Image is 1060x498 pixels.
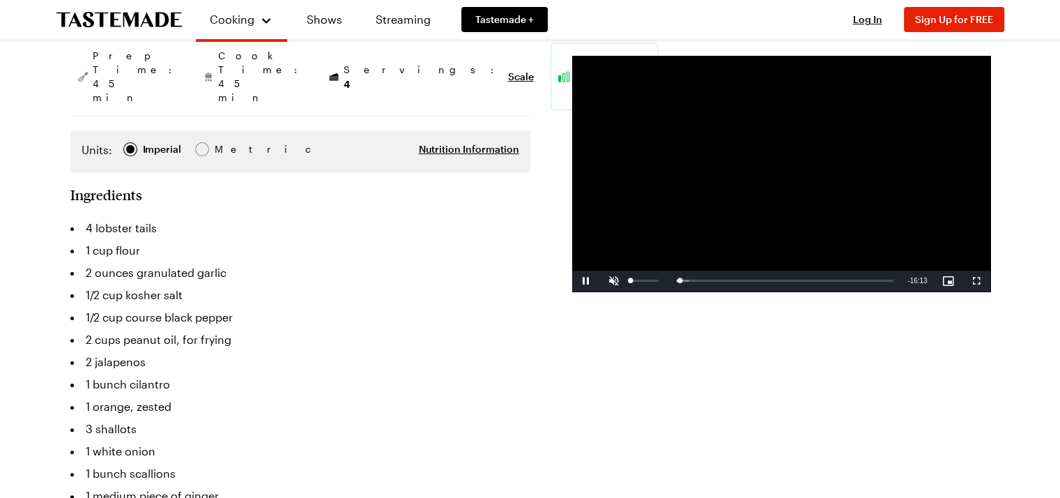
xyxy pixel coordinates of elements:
[572,56,990,292] video-js: Video Player
[70,395,530,418] li: 1 orange, zested
[82,142,112,158] label: Units:
[935,271,962,292] button: Picture-in-Picture
[70,462,530,485] li: 1 bunch scallions
[508,70,534,84] button: Scale
[70,306,530,329] li: 1/2 cup course black pepper
[82,142,244,161] div: Imperial Metric
[218,49,305,105] span: Cook Time: 45 min
[962,271,990,292] button: Fullscreen
[461,7,548,32] a: Tastemade +
[344,77,350,90] span: 4
[70,418,530,440] li: 3 shallots
[909,277,927,285] span: 16:13
[904,7,1004,32] button: Sign Up for FREE
[70,373,530,395] li: 1 bunch cilantro
[70,329,530,351] li: 2 cups peanut oil, for frying
[840,13,896,27] button: Log In
[677,280,894,282] div: Progress Bar
[572,271,600,292] button: Pause
[70,440,530,462] li: 1 white onion
[143,142,183,157] span: Imperial
[143,142,181,157] div: Imperial
[475,13,534,27] span: Tastemade +
[215,142,245,157] span: Metric
[210,13,254,26] span: Cooking
[600,271,628,292] button: Unmute
[70,262,530,284] li: 2 ounces granulated garlic
[70,186,142,203] h2: Ingredients
[630,280,659,282] div: Volume Level
[70,351,530,373] li: 2 jalapenos
[70,239,530,262] li: 1 cup flour
[915,13,993,25] span: Sign Up for FREE
[215,142,244,157] div: Metric
[210,6,273,33] button: Cooking
[907,277,909,285] span: -
[853,13,882,25] span: Log In
[93,49,179,105] span: Prep Time: 45 min
[419,142,519,156] button: Nutrition Information
[344,63,501,91] span: Servings:
[70,217,530,239] li: 4 lobster tails
[70,284,530,306] li: 1/2 cup kosher salt
[56,12,182,28] a: To Tastemade Home Page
